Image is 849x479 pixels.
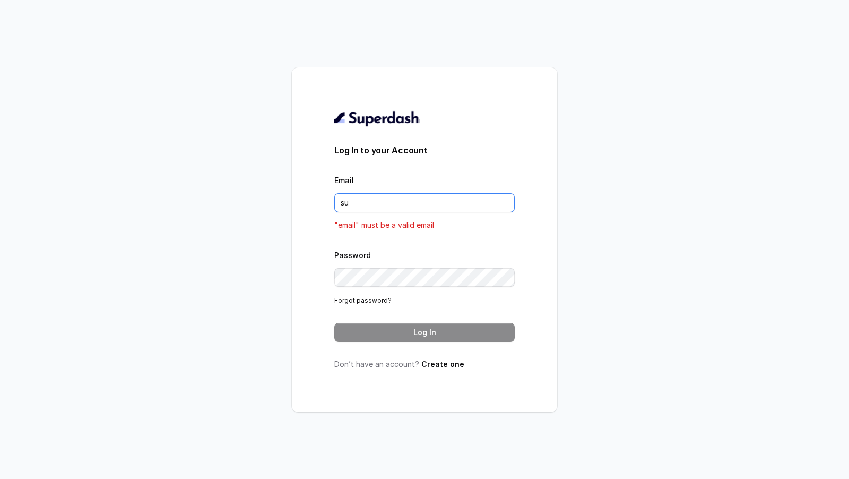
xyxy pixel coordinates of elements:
a: Create one [421,360,464,369]
a: Forgot password? [334,296,392,304]
button: Log In [334,323,515,342]
input: youremail@example.com [334,193,515,212]
p: Don’t have an account? [334,359,515,370]
img: light.svg [334,110,420,127]
h3: Log In to your Account [334,144,515,157]
p: "email" must be a valid email [334,219,515,232]
label: Password [334,251,371,260]
label: Email [334,176,354,185]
